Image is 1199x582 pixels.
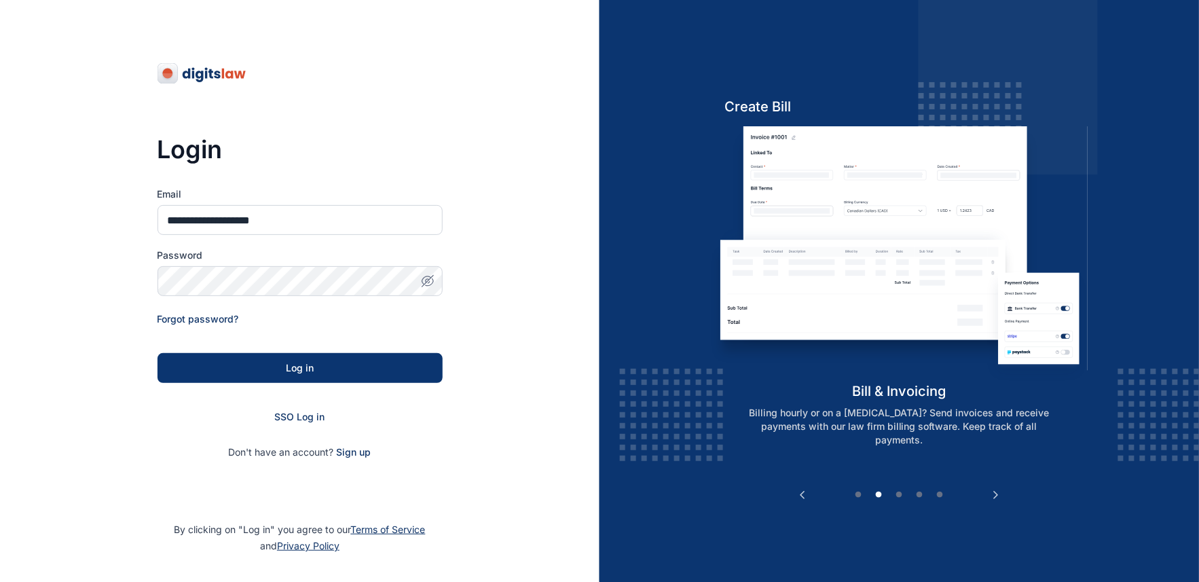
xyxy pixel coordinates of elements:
[711,126,1088,381] img: bill-and-invoicin
[893,488,906,502] button: 3
[158,353,443,383] button: Log in
[711,382,1088,401] h5: bill & invoicing
[158,136,443,163] h3: Login
[852,488,866,502] button: 1
[989,488,1003,502] button: Next
[726,406,1073,447] p: Billing hourly or on a [MEDICAL_DATA]? Send invoices and receive payments with our law firm billi...
[158,62,247,84] img: digitslaw-logo
[277,540,339,551] a: Privacy Policy
[158,187,443,201] label: Email
[275,411,325,422] a: SSO Log in
[158,445,443,459] p: Don't have an account?
[158,313,239,325] a: Forgot password?
[179,361,421,375] div: Log in
[711,97,1088,116] h5: Create Bill
[16,522,583,554] p: By clicking on "Log in" you agree to our
[337,446,371,458] a: Sign up
[260,540,339,551] span: and
[934,488,947,502] button: 5
[158,249,443,262] label: Password
[337,445,371,459] span: Sign up
[872,488,886,502] button: 2
[913,488,927,502] button: 4
[351,524,426,535] a: Terms of Service
[796,488,809,502] button: Previous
